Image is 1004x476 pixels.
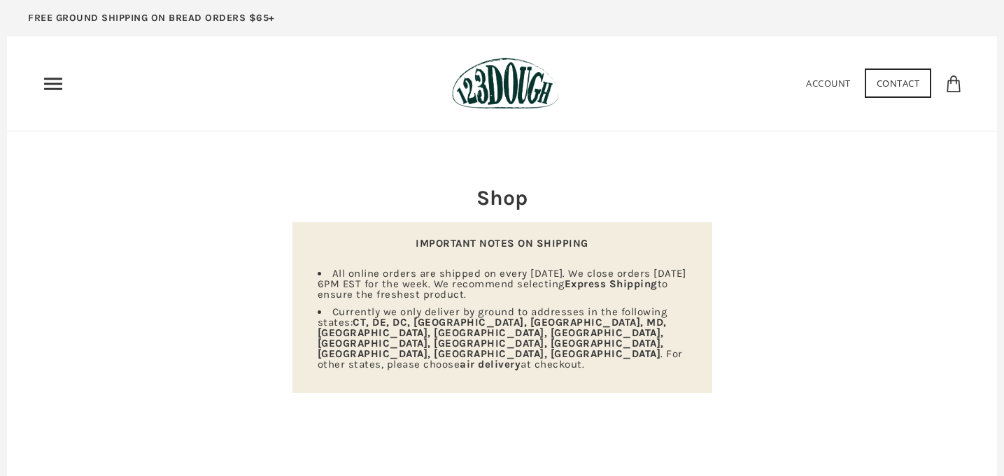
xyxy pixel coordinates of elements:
[318,316,667,360] strong: CT, DE, DC, [GEOGRAPHIC_DATA], [GEOGRAPHIC_DATA], MD, [GEOGRAPHIC_DATA], [GEOGRAPHIC_DATA], [GEOG...
[865,68,932,98] a: Contact
[318,267,686,301] span: All online orders are shipped on every [DATE]. We close orders [DATE] 6PM EST for the week. We re...
[452,57,559,110] img: 123Dough Bakery
[28,10,275,26] p: FREE GROUND SHIPPING ON BREAD ORDERS $65+
[416,237,588,250] strong: IMPORTANT NOTES ON SHIPPING
[292,183,712,212] h2: Shop
[565,277,658,290] strong: Express Shipping
[42,73,64,95] nav: Primary
[806,77,851,89] a: Account
[318,305,683,370] span: Currently we only deliver by ground to addresses in the following states: . For other states, ple...
[460,358,521,370] strong: air delivery
[7,7,296,36] a: FREE GROUND SHIPPING ON BREAD ORDERS $65+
